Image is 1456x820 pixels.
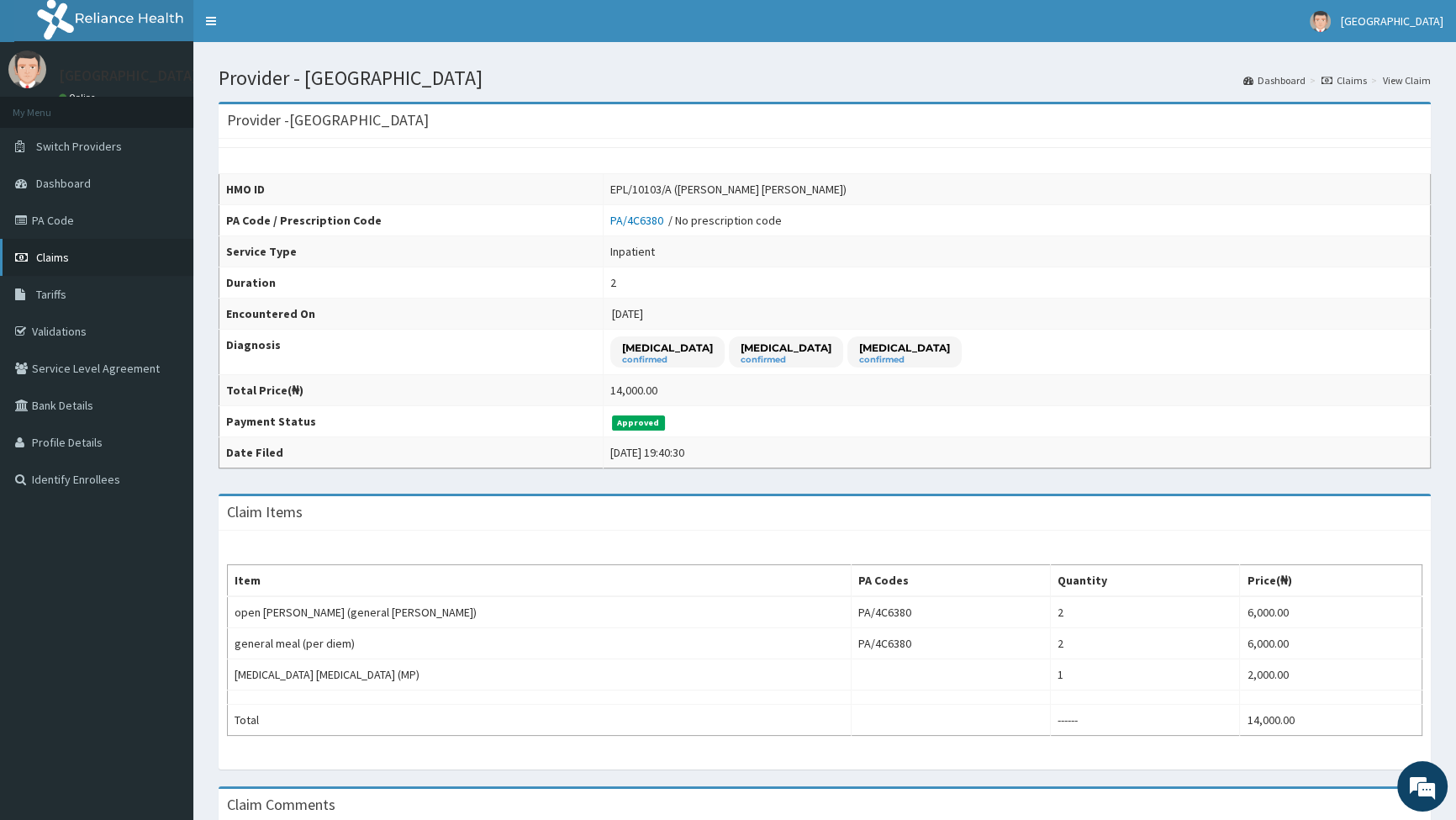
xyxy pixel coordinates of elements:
[1240,596,1422,628] td: 6,000.00
[31,84,68,126] img: d_794563401_company_1708531726252_794563401
[219,299,604,330] th: Encountered On
[227,797,335,812] h3: Claim Comments
[59,92,99,103] a: Online
[219,236,604,267] th: Service Type
[610,181,847,198] div: EPL/10103/A ([PERSON_NAME] [PERSON_NAME])
[859,341,950,355] p: [MEDICAL_DATA]
[219,67,1431,89] h1: Provider - [GEOGRAPHIC_DATA]
[610,212,782,229] div: / No prescription code
[228,705,852,736] td: Total
[1243,73,1306,87] a: Dashboard
[219,406,604,437] th: Payment Status
[36,176,91,191] span: Dashboard
[1341,13,1443,29] span: [GEOGRAPHIC_DATA]
[227,505,303,520] h3: Claim Items
[276,8,316,49] div: Minimize live chat window
[1050,659,1239,690] td: 1
[851,596,1050,628] td: PA/4C6380
[610,274,616,291] div: 2
[228,628,852,659] td: general meal (per diem)
[851,628,1050,659] td: PA/4C6380
[8,50,46,88] img: User Image
[1050,596,1239,628] td: 2
[228,659,852,690] td: [MEDICAL_DATA] [MEDICAL_DATA] (MP)
[622,341,713,355] p: [MEDICAL_DATA]
[36,139,122,154] span: Switch Providers
[36,250,69,265] span: Claims
[59,68,198,83] p: [GEOGRAPHIC_DATA]
[1310,11,1331,32] img: User Image
[1240,628,1422,659] td: 6,000.00
[219,174,604,205] th: HMO ID
[741,341,831,355] p: [MEDICAL_DATA]
[227,113,429,128] h3: Provider - [GEOGRAPHIC_DATA]
[1240,565,1422,597] th: Price(₦)
[1050,705,1239,736] td: ------
[859,356,950,364] small: confirmed
[219,267,604,299] th: Duration
[1240,705,1422,736] td: 14,000.00
[610,213,668,228] a: PA/4C6380
[610,243,655,260] div: Inpatient
[87,94,282,116] div: Chat with us now
[1321,73,1367,87] a: Claims
[851,565,1050,597] th: PA Codes
[612,306,643,321] span: [DATE]
[622,356,713,364] small: confirmed
[8,459,320,518] textarea: Type your message and hit 'Enter'
[219,437,604,468] th: Date Filed
[1050,565,1239,597] th: Quantity
[610,444,684,461] div: [DATE] 19:40:30
[228,565,852,597] th: Item
[1383,73,1431,87] a: View Claim
[612,415,665,431] span: Approved
[36,287,66,302] span: Tariffs
[228,596,852,628] td: open [PERSON_NAME] (general [PERSON_NAME])
[1240,659,1422,690] td: 2,000.00
[741,356,831,364] small: confirmed
[219,375,604,406] th: Total Price(₦)
[219,205,604,236] th: PA Code / Prescription Code
[610,382,657,399] div: 14,000.00
[219,330,604,375] th: Diagnosis
[1050,628,1239,659] td: 2
[98,212,232,382] span: We're online!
